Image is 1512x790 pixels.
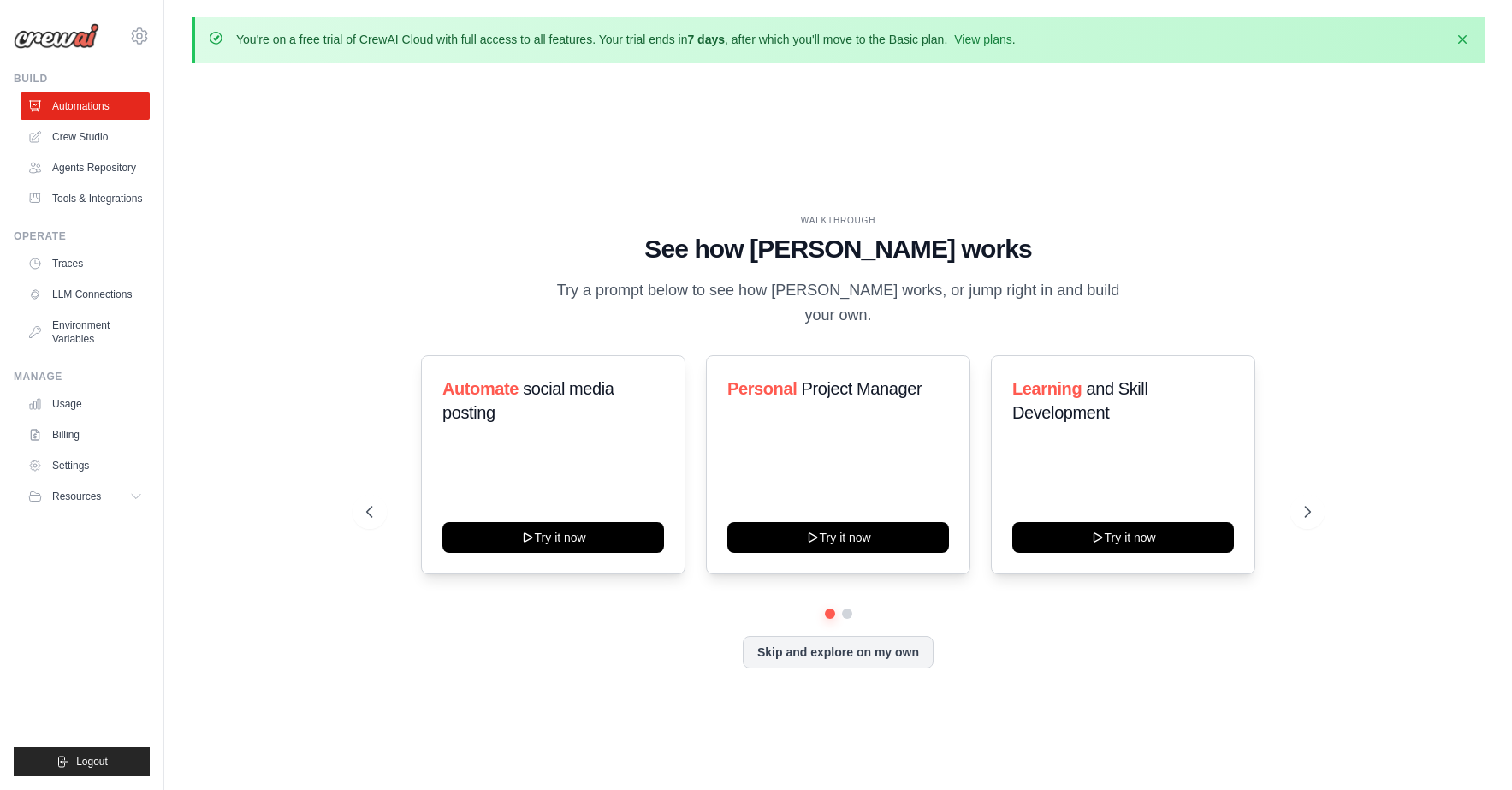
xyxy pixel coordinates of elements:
[236,31,1016,48] p: You're on a free trial of CrewAI Cloud with full access to all features. Your trial ends in , aft...
[366,234,1311,264] h1: See how [PERSON_NAME] works
[1426,708,1512,790] iframe: Chat Widget
[743,636,934,668] button: Skip and explore on my own
[954,33,1011,46] a: View plans
[21,281,150,308] a: LLM Connections
[21,421,150,448] a: Billing
[727,522,949,553] button: Try it now
[442,379,519,398] span: Automate
[21,483,150,510] button: Resources
[727,379,797,398] span: Personal
[21,92,150,120] a: Automations
[21,452,150,479] a: Settings
[687,33,725,46] strong: 7 days
[442,379,614,422] span: social media posting
[1012,379,1082,398] span: Learning
[442,522,664,553] button: Try it now
[14,370,150,383] div: Manage
[21,123,150,151] a: Crew Studio
[551,278,1126,329] p: Try a prompt below to see how [PERSON_NAME] works, or jump right in and build your own.
[21,185,150,212] a: Tools & Integrations
[76,755,108,769] span: Logout
[14,229,150,243] div: Operate
[21,154,150,181] a: Agents Repository
[21,312,150,353] a: Environment Variables
[14,72,150,86] div: Build
[1012,522,1234,553] button: Try it now
[21,390,150,418] a: Usage
[21,250,150,277] a: Traces
[366,214,1311,227] div: WALKTHROUGH
[801,379,922,398] span: Project Manager
[14,23,99,49] img: Logo
[14,747,150,776] button: Logout
[52,490,101,503] span: Resources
